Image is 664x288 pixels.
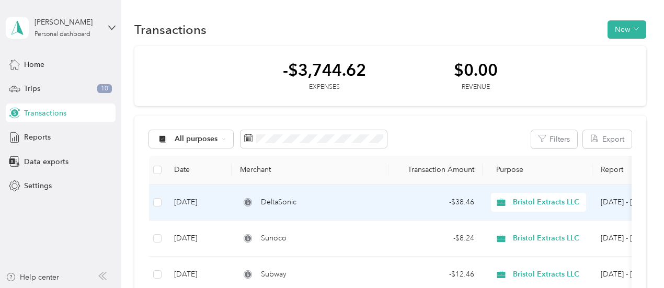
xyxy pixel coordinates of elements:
[454,61,498,79] div: $0.00
[35,17,100,28] div: [PERSON_NAME]
[175,135,218,143] span: All purposes
[97,84,112,94] span: 10
[166,185,232,221] td: [DATE]
[261,197,296,208] span: DeltaSonic
[388,156,483,185] th: Transaction Amount
[166,221,232,257] td: [DATE]
[24,59,44,70] span: Home
[166,156,232,185] th: Date
[454,83,498,92] div: Revenue
[24,108,66,119] span: Transactions
[491,165,524,174] span: Purpose
[513,269,579,280] span: Bristol Extracts LLC
[232,156,388,185] th: Merchant
[35,31,90,38] div: Personal dashboard
[261,269,287,280] span: Subway
[283,83,366,92] div: Expenses
[605,229,664,288] iframe: Everlance-gr Chat Button Frame
[24,132,51,143] span: Reports
[283,61,366,79] div: -$3,744.62
[397,233,474,244] div: - $8.24
[24,83,40,94] span: Trips
[397,269,474,280] div: - $12.46
[608,20,646,39] button: New
[6,272,59,283] button: Help center
[531,130,577,148] button: Filters
[261,233,287,244] span: Sunoco
[583,130,632,148] button: Export
[24,156,68,167] span: Data exports
[397,197,474,208] div: - $38.46
[513,233,579,244] span: Bristol Extracts LLC
[134,24,207,35] h1: Transactions
[24,180,52,191] span: Settings
[513,197,579,208] span: Bristol Extracts LLC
